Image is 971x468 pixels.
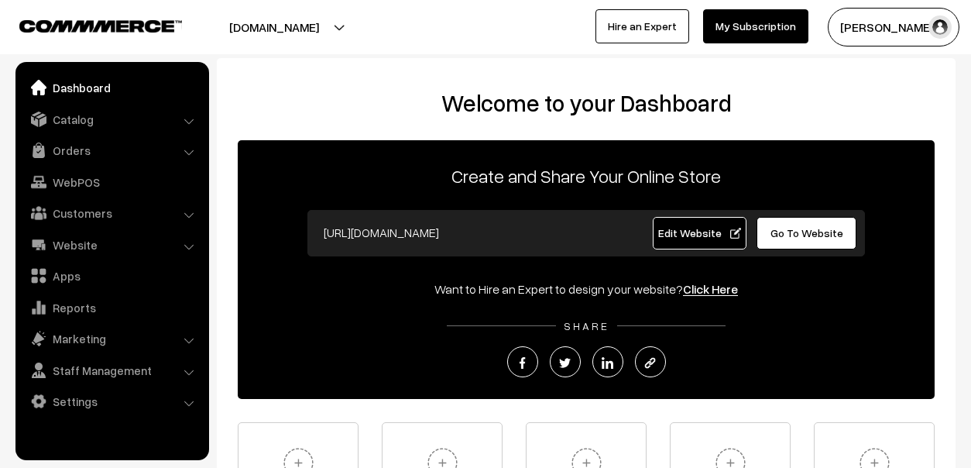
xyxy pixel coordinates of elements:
a: Orders [19,136,204,164]
a: Reports [19,294,204,322]
a: Staff Management [19,356,204,384]
a: Catalog [19,105,204,133]
img: COMMMERCE [19,20,182,32]
span: Go To Website [770,226,843,239]
a: Settings [19,387,204,415]
h2: Welcome to your Dashboard [232,89,940,117]
a: Go To Website [757,217,856,249]
span: Edit Website [658,226,741,239]
span: SHARE [556,319,617,332]
a: Edit Website [653,217,747,249]
a: Dashboard [19,74,204,102]
a: Hire an Expert [595,9,689,43]
img: user [928,15,952,39]
a: COMMMERCE [19,15,155,34]
a: My Subscription [703,9,808,43]
a: Click Here [683,281,738,297]
a: Apps [19,262,204,290]
a: Marketing [19,325,204,353]
div: Want to Hire an Expert to design your website? [238,280,935,298]
button: [DOMAIN_NAME] [175,8,373,46]
a: Customers [19,199,204,227]
button: [PERSON_NAME]… [828,8,959,46]
a: WebPOS [19,168,204,196]
p: Create and Share Your Online Store [238,162,935,190]
a: Website [19,231,204,259]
